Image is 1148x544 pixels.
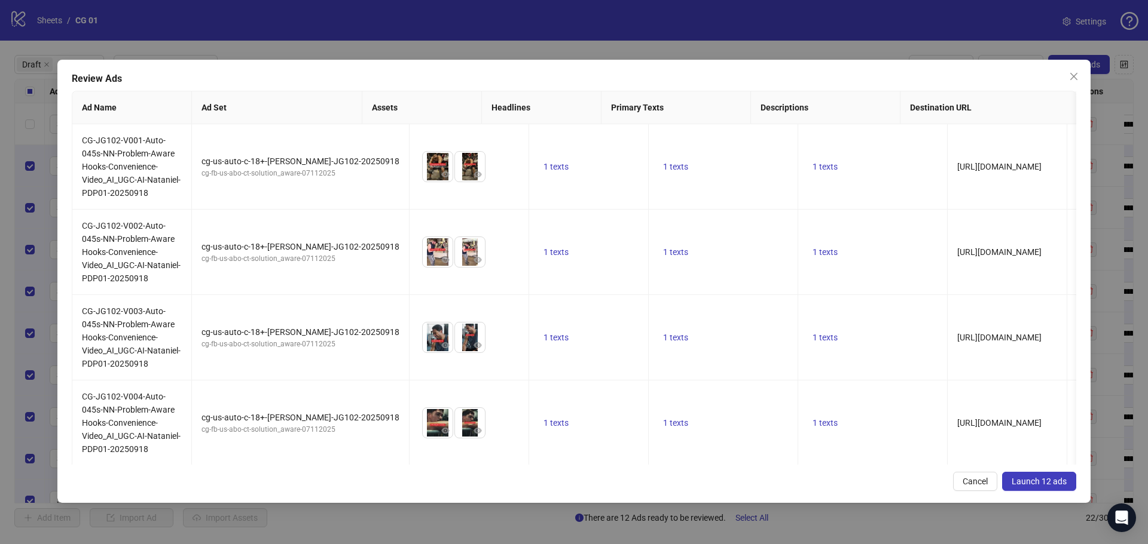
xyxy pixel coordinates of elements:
span: CG-JG102-V004-Auto-045s-NN-Problem-Aware Hooks-Convenience-Video_AI_UGC-AI-Nataniel-PDP01-20250918 [82,392,181,454]
div: cg-fb-us-abo-ct-solution_aware-07112025 [201,253,399,265]
span: CG-JG102-V002-Auto-045s-NN-Problem-Aware Hooks-Convenience-Video_AI_UGC-AI-Nataniel-PDP01-20250918 [82,221,181,283]
button: Launch 12 ads [1002,472,1076,491]
span: CG-JG102-V003-Auto-045s-NN-Problem-Aware Hooks-Convenience-Video_AI_UGC-AI-Nataniel-PDP01-20250918 [82,306,181,368]
div: cg-us-auto-c-18+-[PERSON_NAME]-JG102-20250918 [201,155,399,168]
img: Asset 1 [423,237,453,267]
th: Ad Set [192,91,362,124]
span: [URL][DOMAIN_NAME] [957,418,1042,428]
span: eye [474,426,482,435]
span: eye [474,256,482,264]
span: 1 texts [544,162,569,171]
span: 1 texts [813,333,838,342]
span: 1 texts [544,418,569,428]
button: 1 texts [808,330,842,345]
button: Preview [471,253,485,267]
button: 1 texts [539,245,573,259]
span: CG-JG102-V001-Auto-045s-NN-Problem-Aware Hooks-Convenience-Video_AI_UGC-AI-Nataniel-PDP01-20250918 [82,136,181,198]
button: Preview [438,423,453,438]
span: Cancel [963,477,988,486]
span: 1 texts [813,247,838,257]
button: 1 texts [808,245,842,259]
div: Review Ads [72,72,1076,86]
th: Assets [362,91,482,124]
img: Asset 2 [455,322,485,352]
img: Asset 2 [455,152,485,182]
div: cg-us-auto-c-18+-[PERSON_NAME]-JG102-20250918 [201,411,399,424]
button: Preview [438,167,453,182]
span: 1 texts [663,418,688,428]
img: Asset 1 [423,322,453,352]
span: [URL][DOMAIN_NAME] [957,333,1042,342]
span: eye [474,341,482,349]
th: Headlines [482,91,602,124]
span: 1 texts [663,162,688,171]
button: 1 texts [539,416,573,430]
span: 1 texts [544,333,569,342]
button: Preview [471,338,485,352]
button: 1 texts [808,416,842,430]
img: Asset 2 [455,237,485,267]
button: 1 texts [808,159,842,174]
span: 1 texts [813,418,838,428]
th: Primary Texts [602,91,751,124]
img: Asset 1 [423,408,453,438]
span: eye [441,256,450,264]
th: Ad Name [72,91,192,124]
button: 1 texts [658,330,693,345]
span: 1 texts [813,162,838,171]
div: cg-us-auto-c-18+-[PERSON_NAME]-JG102-20250918 [201,325,399,339]
button: Preview [471,423,485,438]
div: cg-us-auto-c-18+-[PERSON_NAME]-JG102-20250918 [201,240,399,253]
button: Close [1064,67,1083,86]
span: Launch 12 ads [1012,477,1067,486]
span: [URL][DOMAIN_NAME] [957,247,1042,257]
div: cg-fb-us-abo-ct-solution_aware-07112025 [201,168,399,179]
div: cg-fb-us-abo-ct-solution_aware-07112025 [201,339,399,350]
span: close [1069,72,1079,81]
img: Asset 1 [423,152,453,182]
th: Destination URL [900,91,1080,124]
button: 1 texts [658,159,693,174]
span: eye [441,170,450,179]
span: eye [441,426,450,435]
span: eye [441,341,450,349]
button: 1 texts [539,330,573,345]
th: Descriptions [751,91,900,124]
span: 1 texts [663,333,688,342]
span: 1 texts [663,247,688,257]
button: Cancel [953,472,997,491]
div: Open Intercom Messenger [1107,503,1136,532]
span: 1 texts [544,247,569,257]
span: [URL][DOMAIN_NAME] [957,162,1042,171]
img: Asset 2 [455,408,485,438]
button: 1 texts [539,159,573,174]
button: 1 texts [658,416,693,430]
button: Preview [471,167,485,182]
button: 1 texts [658,245,693,259]
button: Preview [438,338,453,352]
div: cg-fb-us-abo-ct-solution_aware-07112025 [201,424,399,435]
span: eye [474,170,482,179]
button: Preview [438,253,453,267]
